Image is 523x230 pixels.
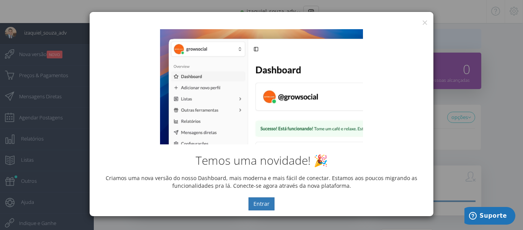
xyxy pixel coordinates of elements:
p: Criamos uma nova versão do nosso Dashboard, mais moderna e mais fácil de conectar. Estamos aos po... [95,174,428,190]
iframe: Abre um widget para que você possa encontrar mais informações [464,207,515,226]
h2: Temos uma novidade! 🎉 [95,154,428,167]
button: Entrar [248,197,275,210]
img: New Dashboard [160,29,363,144]
button: × [422,17,428,28]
